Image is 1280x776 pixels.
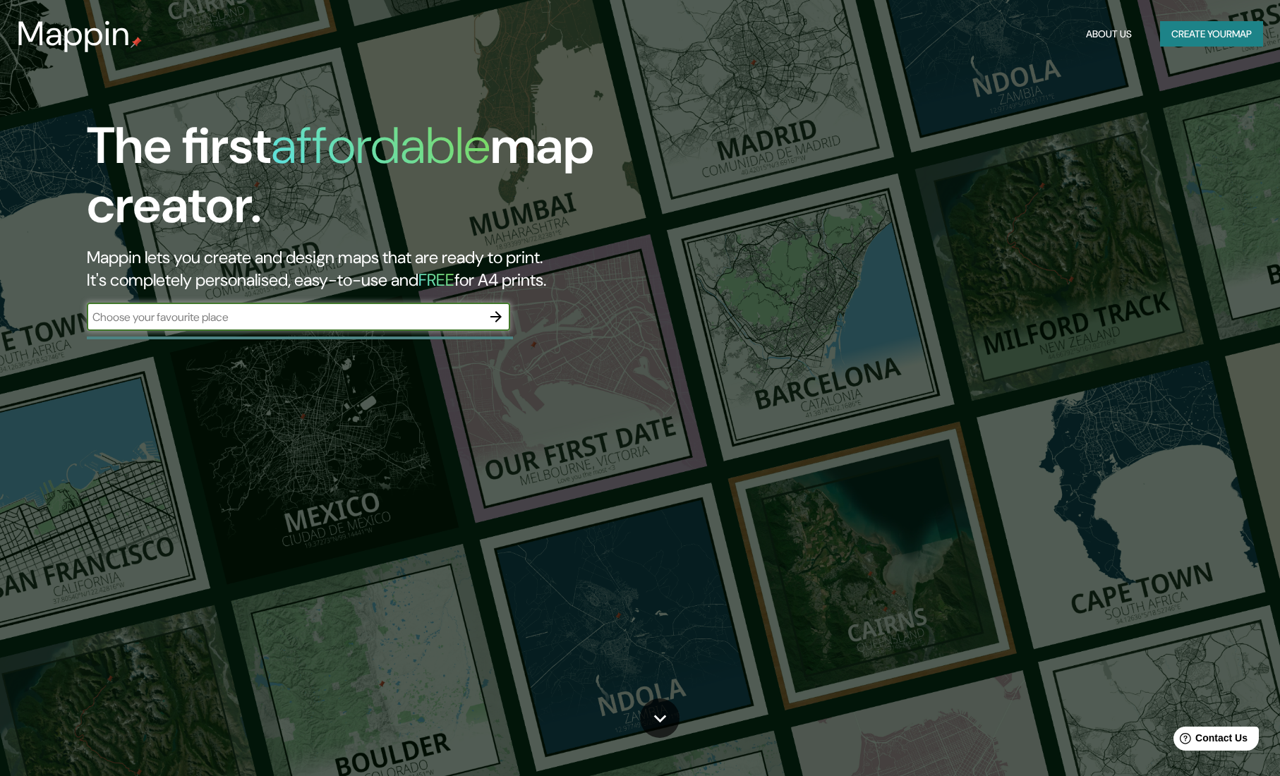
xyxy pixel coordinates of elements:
[87,246,727,291] h2: Mappin lets you create and design maps that are ready to print. It's completely personalised, eas...
[271,113,490,178] h1: affordable
[1154,721,1264,760] iframe: Help widget launcher
[1080,21,1137,47] button: About Us
[17,14,131,54] h3: Mappin
[1160,21,1263,47] button: Create yourmap
[418,269,454,291] h5: FREE
[131,37,142,48] img: mappin-pin
[87,116,727,246] h1: The first map creator.
[87,309,482,325] input: Choose your favourite place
